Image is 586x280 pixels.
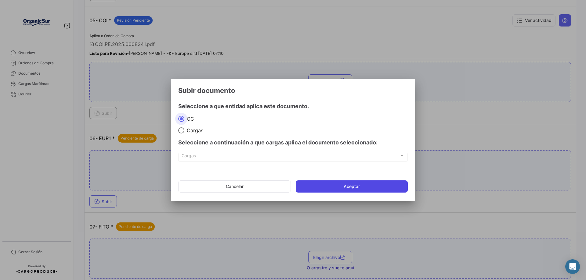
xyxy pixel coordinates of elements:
button: Aceptar [296,180,408,193]
span: Cargas [184,127,203,133]
span: OC [184,116,194,122]
button: Cancelar [178,180,291,193]
span: Cargas [182,154,399,159]
h4: Seleccione a que entidad aplica este documento. [178,102,408,111]
h4: Seleccione a continuación a que cargas aplica el documento seleccionado: [178,138,408,147]
div: Abrir Intercom Messenger [565,259,580,274]
h3: Subir documento [178,86,408,95]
